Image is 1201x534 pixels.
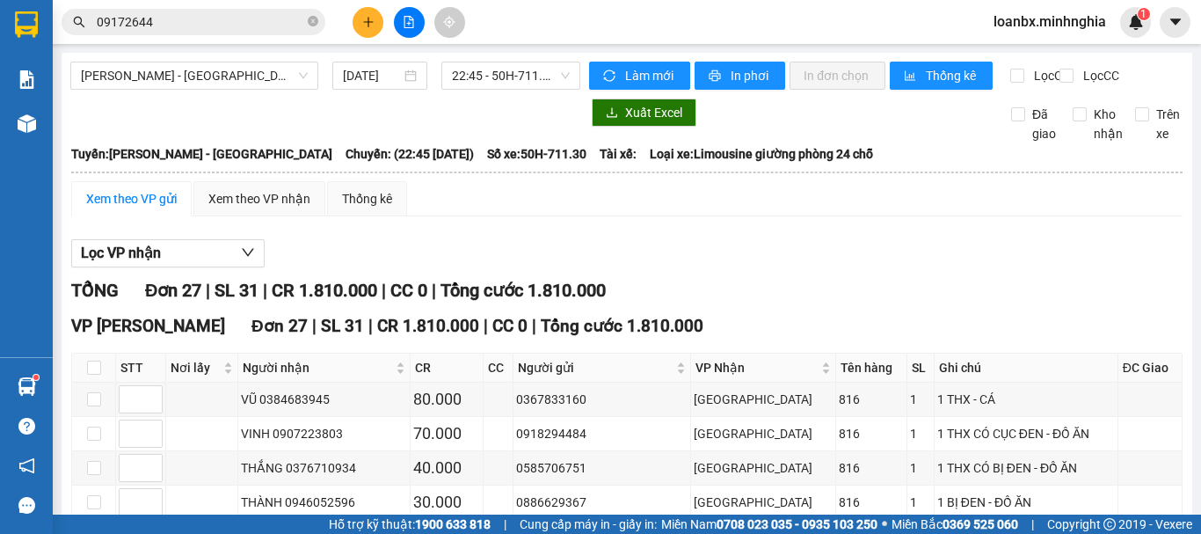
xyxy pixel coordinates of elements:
[492,316,528,336] span: CC 0
[1138,8,1150,20] sup: 1
[308,14,318,31] span: close-circle
[308,16,318,26] span: close-circle
[18,497,35,514] span: message
[1076,66,1122,85] span: Lọc CC
[1140,8,1146,20] span: 1
[1160,7,1190,38] button: caret-down
[321,316,364,336] span: SL 31
[937,493,1115,512] div: 1 BỊ ĐEN - ĐỒ ĂN
[691,417,835,451] td: Sài Gòn
[1149,105,1187,143] span: Trên xe
[691,383,835,417] td: Sài Gòn
[215,280,258,301] span: SL 31
[415,517,491,531] strong: 1900 633 818
[943,517,1018,531] strong: 0369 525 060
[709,69,724,84] span: printer
[413,456,480,480] div: 40.000
[382,280,386,301] span: |
[18,457,35,474] span: notification
[403,16,415,28] span: file-add
[516,424,688,443] div: 0918294484
[86,189,177,208] div: Xem theo VP gửi
[910,390,931,409] div: 1
[241,245,255,260] span: down
[518,358,673,377] span: Người gửi
[892,515,1018,534] span: Miền Bắc
[18,377,36,396] img: warehouse-icon
[516,390,688,409] div: 0367833160
[432,280,436,301] span: |
[18,418,35,435] span: question-circle
[394,7,425,38] button: file-add
[1025,105,1063,143] span: Đã giao
[33,375,39,380] sup: 1
[694,424,832,443] div: [GEOGRAPHIC_DATA]
[243,358,392,377] span: Người nhận
[516,458,688,478] div: 0585706751
[411,354,484,383] th: CR
[116,354,166,383] th: STT
[353,7,383,38] button: plus
[839,493,904,512] div: 816
[1027,66,1073,85] span: Lọc CR
[71,316,225,336] span: VP [PERSON_NAME]
[839,424,904,443] div: 816
[910,493,931,512] div: 1
[329,515,491,534] span: Hỗ trợ kỹ thuật:
[691,451,835,486] td: Sài Gòn
[694,458,832,478] div: [GEOGRAPHIC_DATA]
[81,62,308,89] span: Phan Rí - Sài Gòn
[145,280,201,301] span: Đơn 27
[413,421,480,446] div: 70.000
[1087,105,1130,143] span: Kho nhận
[907,354,935,383] th: SL
[731,66,771,85] span: In phơi
[603,69,618,84] span: sync
[18,114,36,133] img: warehouse-icon
[935,354,1118,383] th: Ghi chú
[362,16,375,28] span: plus
[661,515,877,534] span: Miền Nam
[600,144,637,164] span: Tài xế:
[18,70,36,89] img: solution-icon
[910,424,931,443] div: 1
[171,358,220,377] span: Nơi lấy
[904,69,919,84] span: bar-chart
[890,62,993,90] button: bar-chartThống kê
[452,62,570,89] span: 22:45 - 50H-711.30
[413,387,480,412] div: 80.000
[592,99,696,127] button: downloadXuất Excel
[1103,518,1116,530] span: copyright
[97,12,304,32] input: Tìm tên, số ĐT hoặc mã đơn
[251,316,308,336] span: Đơn 27
[241,424,407,443] div: VINH 0907223803
[882,521,887,528] span: ⚪️
[516,493,688,512] div: 0886629367
[1118,354,1183,383] th: ĐC Giao
[937,390,1115,409] div: 1 THX - CÁ
[694,493,832,512] div: [GEOGRAPHIC_DATA]
[937,424,1115,443] div: 1 THX CÓ CỤC ĐEN - ĐỒ ĂN
[691,486,835,520] td: Sài Gòn
[606,106,618,121] span: download
[343,66,401,85] input: 11/10/2025
[1128,14,1144,30] img: icon-new-feature
[71,147,332,161] b: Tuyến: [PERSON_NAME] - [GEOGRAPHIC_DATA]
[440,280,606,301] span: Tổng cước 1.810.000
[81,242,161,264] span: Lọc VP nhận
[443,16,455,28] span: aim
[241,458,407,478] div: THẮNG 0376710934
[342,189,392,208] div: Thống kê
[790,62,885,90] button: In đơn chọn
[504,515,506,534] span: |
[541,316,703,336] span: Tổng cước 1.810.000
[484,316,488,336] span: |
[368,316,373,336] span: |
[589,62,690,90] button: syncLàm mới
[650,144,873,164] span: Loại xe: Limousine giường phòng 24 chỗ
[695,358,817,377] span: VP Nhận
[15,11,38,38] img: logo-vxr
[625,66,676,85] span: Làm mới
[208,189,310,208] div: Xem theo VP nhận
[241,390,407,409] div: VŨ 0384683945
